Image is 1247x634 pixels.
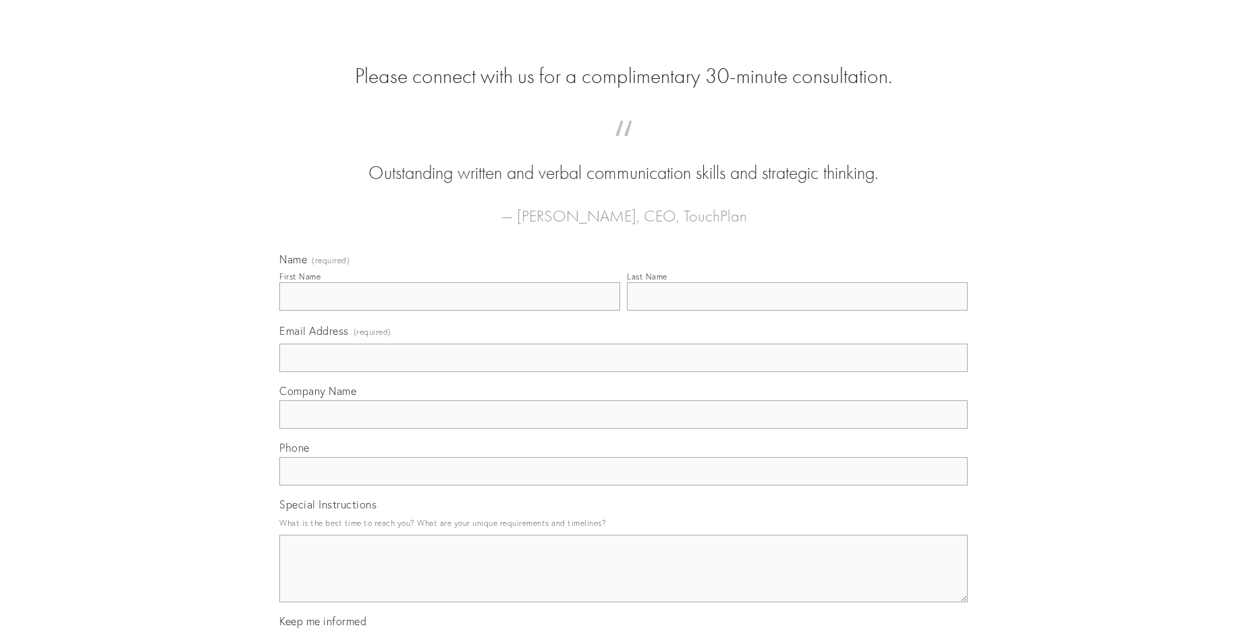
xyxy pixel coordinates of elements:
h2: Please connect with us for a complimentary 30-minute consultation. [279,63,968,89]
div: Last Name [627,271,667,282]
span: “ [301,134,946,160]
span: (required) [312,257,350,265]
span: Name [279,253,307,266]
span: Email Address [279,324,349,338]
blockquote: Outstanding written and verbal communication skills and strategic thinking. [301,134,946,186]
span: Special Instructions [279,498,377,511]
div: First Name [279,271,321,282]
span: Phone [279,441,310,454]
span: Company Name [279,384,356,398]
p: What is the best time to reach you? What are your unique requirements and timelines? [279,514,968,532]
span: Keep me informed [279,614,366,628]
span: (required) [354,323,391,341]
figcaption: — [PERSON_NAME], CEO, TouchPlan [301,186,946,230]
